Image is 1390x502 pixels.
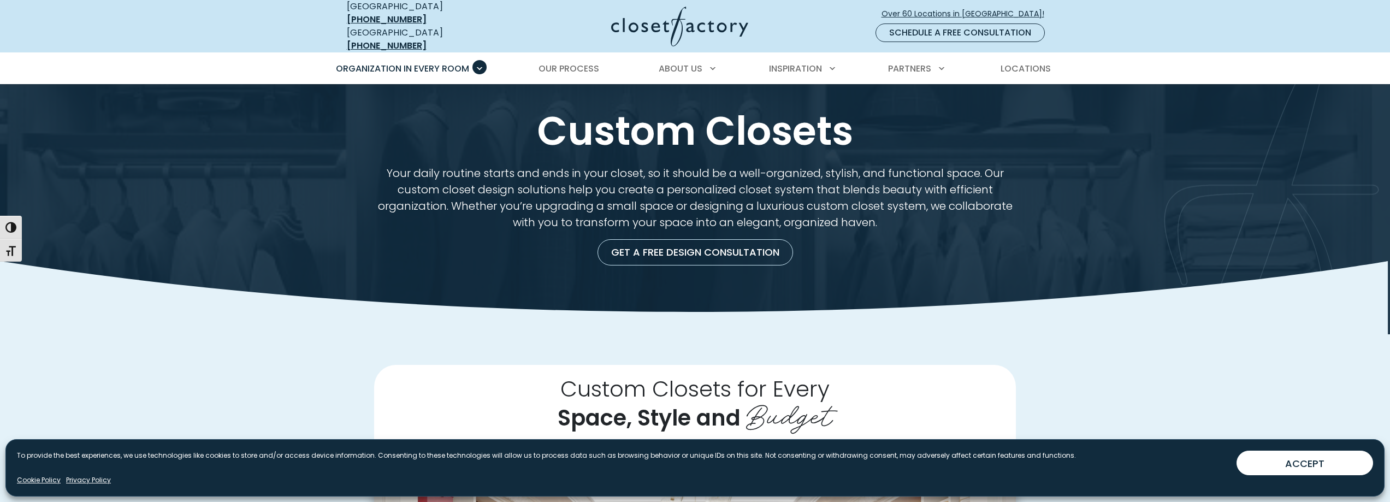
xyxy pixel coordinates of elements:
a: [PHONE_NUMBER] [347,13,427,26]
p: Your daily routine starts and ends in your closet, so it should be a well-organized, stylish, and... [374,165,1016,231]
a: Over 60 Locations in [GEOGRAPHIC_DATA]! [881,4,1054,23]
p: To provide the best experiences, we use technologies like cookies to store and/or access device i... [17,451,1076,460]
span: About Us [659,62,702,75]
span: Space, Style and [558,403,741,433]
nav: Primary Menu [328,54,1062,84]
span: Partners [888,62,931,75]
span: Custom Closets for Every [560,374,830,404]
span: Organization in Every Room [336,62,469,75]
img: Closet Factory Logo [611,7,748,46]
div: [GEOGRAPHIC_DATA] [347,26,505,52]
span: Our Process [539,62,599,75]
span: Inspiration [769,62,822,75]
span: Over 60 Locations in [GEOGRAPHIC_DATA]! [882,8,1053,20]
a: Schedule a Free Consultation [876,23,1045,42]
a: Privacy Policy [66,475,111,485]
a: Get a Free Design Consultation [598,239,793,265]
button: ACCEPT [1237,451,1373,475]
h1: Custom Closets [345,110,1046,152]
span: Budget [746,391,832,435]
a: Cookie Policy [17,475,61,485]
a: [PHONE_NUMBER] [347,39,427,52]
span: Locations [1001,62,1051,75]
